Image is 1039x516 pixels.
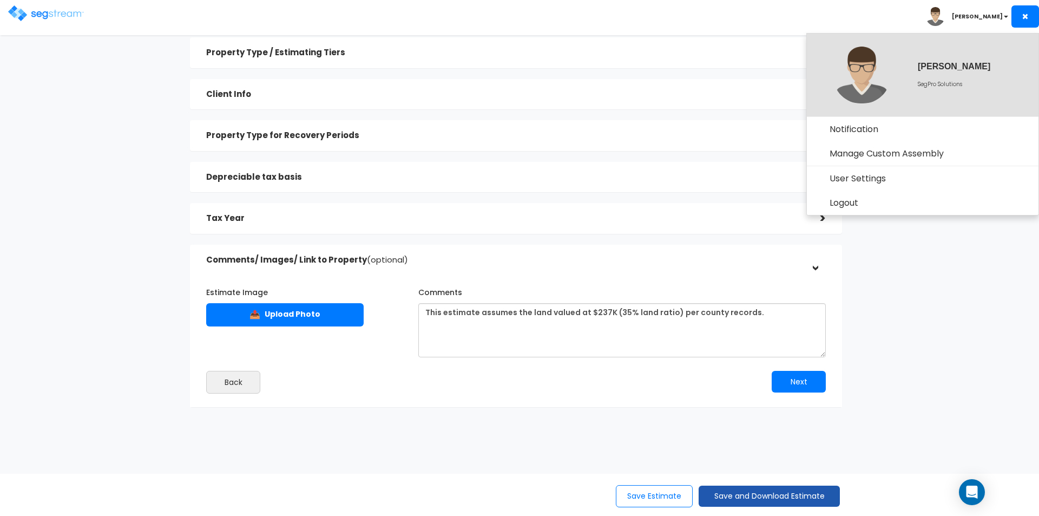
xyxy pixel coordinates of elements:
a: User Settings [807,166,1038,191]
img: avatar.png [833,47,890,103]
button: Save Estimate [616,485,693,507]
a: Manage Custom Assembly [807,141,1038,166]
h5: Client Info [206,90,804,99]
h5: Tax Year [206,214,804,223]
label: Estimate Image [206,283,268,298]
label: Comments [418,283,462,298]
div: SegPro Solutions [918,84,1012,85]
h5: Property Type / Estimating Tiers [206,48,804,57]
b: [PERSON_NAME] [952,12,1003,21]
div: > [804,86,826,103]
a: Notification [807,117,1038,142]
img: logo.png [8,5,84,21]
h5: Depreciable tax basis [206,173,804,182]
div: > [804,127,826,144]
div: > [806,249,823,271]
span: (optional) [367,254,408,265]
button: Back [206,371,260,394]
h5: Property Type for Recovery Periods [206,131,804,140]
div: > [804,44,826,61]
button: Next [772,371,826,393]
div: [PERSON_NAME] [918,66,1012,67]
span: 📤 [249,308,260,321]
div: Open Intercom Messenger [959,479,985,505]
label: Upload Photo [206,303,364,326]
div: > [804,210,826,227]
button: Save and Download Estimate [699,486,840,507]
textarea: This estimate assumes the land valued at $237K (35% land ratio) per county records. [418,303,826,357]
div: > [804,169,826,186]
h5: Comments/ Images/ Link to Property [206,256,804,265]
a: Logout [807,191,1038,215]
img: avatar.png [926,7,945,26]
